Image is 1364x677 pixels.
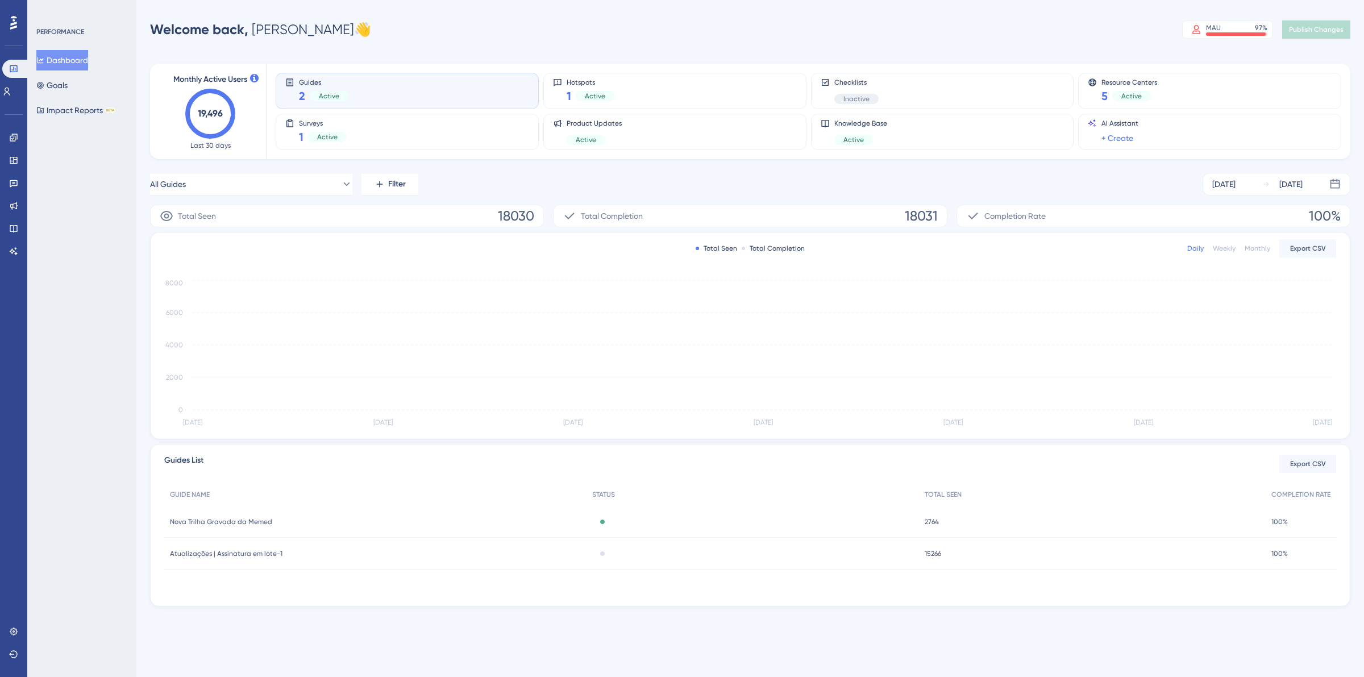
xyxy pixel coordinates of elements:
span: Atualizações | Assinatura em lote-1 [170,549,282,558]
span: 1 [299,129,303,145]
tspan: 0 [178,406,183,414]
span: 18031 [905,207,938,225]
tspan: 8000 [165,279,183,287]
span: TOTAL SEEN [925,490,962,499]
span: 100% [1271,549,1288,558]
button: Filter [361,173,418,196]
span: Guides [299,78,348,86]
span: Knowledge Base [834,119,887,128]
span: Active [576,135,596,144]
span: Active [1121,92,1142,101]
span: 1 [567,88,571,104]
span: Checklists [834,78,879,87]
span: Nova Trilha Gravada da Memed [170,517,272,526]
span: Export CSV [1290,244,1326,253]
div: Daily [1187,244,1204,253]
tspan: [DATE] [754,418,773,426]
span: 2 [299,88,305,104]
div: Total Completion [742,244,805,253]
span: COMPLETION RATE [1271,490,1330,499]
div: BETA [105,107,115,113]
button: All Guides [150,173,352,196]
span: Filter [388,177,406,191]
div: MAU [1206,23,1221,32]
tspan: [DATE] [1313,418,1332,426]
span: Active [319,92,339,101]
button: Publish Changes [1282,20,1350,39]
span: STATUS [592,490,615,499]
div: PERFORMANCE [36,27,84,36]
div: [PERSON_NAME] 👋 [150,20,371,39]
span: Product Updates [567,119,622,128]
span: Completion Rate [984,209,1046,223]
span: Surveys [299,119,347,127]
tspan: [DATE] [183,418,202,426]
text: 19,496 [198,108,223,119]
span: All Guides [150,177,186,191]
span: Total Seen [178,209,216,223]
tspan: [DATE] [1134,418,1153,426]
div: [DATE] [1212,177,1236,191]
button: Dashboard [36,50,88,70]
tspan: 6000 [166,309,183,317]
div: [DATE] [1279,177,1303,191]
span: Last 30 days [190,141,231,150]
span: 100% [1271,517,1288,526]
button: Impact ReportsBETA [36,100,115,121]
a: + Create [1101,131,1133,145]
button: Export CSV [1279,239,1336,257]
span: Publish Changes [1289,25,1344,34]
span: Welcome back, [150,21,248,38]
span: Total Completion [581,209,643,223]
tspan: 2000 [166,373,183,381]
span: GUIDE NAME [170,490,210,499]
span: Monthly Active Users [173,73,247,86]
button: Goals [36,75,68,95]
span: 100% [1309,207,1341,225]
tspan: [DATE] [943,418,963,426]
span: Hotspots [567,78,614,86]
span: 18030 [498,207,534,225]
div: 97 % [1255,23,1267,32]
span: Guides List [164,454,203,474]
tspan: [DATE] [373,418,393,426]
button: Export CSV [1279,455,1336,473]
div: Total Seen [696,244,737,253]
span: Active [585,92,605,101]
tspan: 4000 [165,341,183,349]
span: 2764 [925,517,939,526]
span: Resource Centers [1101,78,1157,86]
span: Inactive [843,94,870,103]
div: Weekly [1213,244,1236,253]
span: 5 [1101,88,1108,104]
span: 15266 [925,549,941,558]
div: Monthly [1245,244,1270,253]
span: Active [843,135,864,144]
span: AI Assistant [1101,119,1138,128]
span: Active [317,132,338,142]
tspan: [DATE] [563,418,583,426]
span: Export CSV [1290,459,1326,468]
